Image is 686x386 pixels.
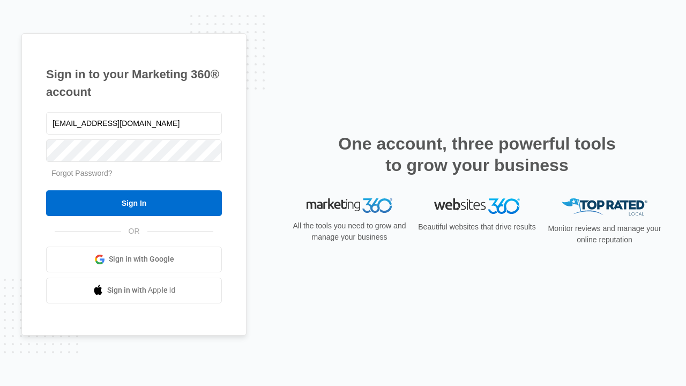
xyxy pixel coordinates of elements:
[417,221,537,233] p: Beautiful websites that drive results
[434,198,520,214] img: Websites 360
[289,220,409,243] p: All the tools you need to grow and manage your business
[109,254,174,265] span: Sign in with Google
[307,198,392,213] img: Marketing 360
[545,223,665,246] p: Monitor reviews and manage your online reputation
[46,190,222,216] input: Sign In
[46,112,222,135] input: Email
[51,169,113,177] a: Forgot Password?
[107,285,176,296] span: Sign in with Apple Id
[46,278,222,303] a: Sign in with Apple Id
[121,226,147,237] span: OR
[562,198,647,216] img: Top Rated Local
[46,247,222,272] a: Sign in with Google
[46,65,222,101] h1: Sign in to your Marketing 360® account
[335,133,619,176] h2: One account, three powerful tools to grow your business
